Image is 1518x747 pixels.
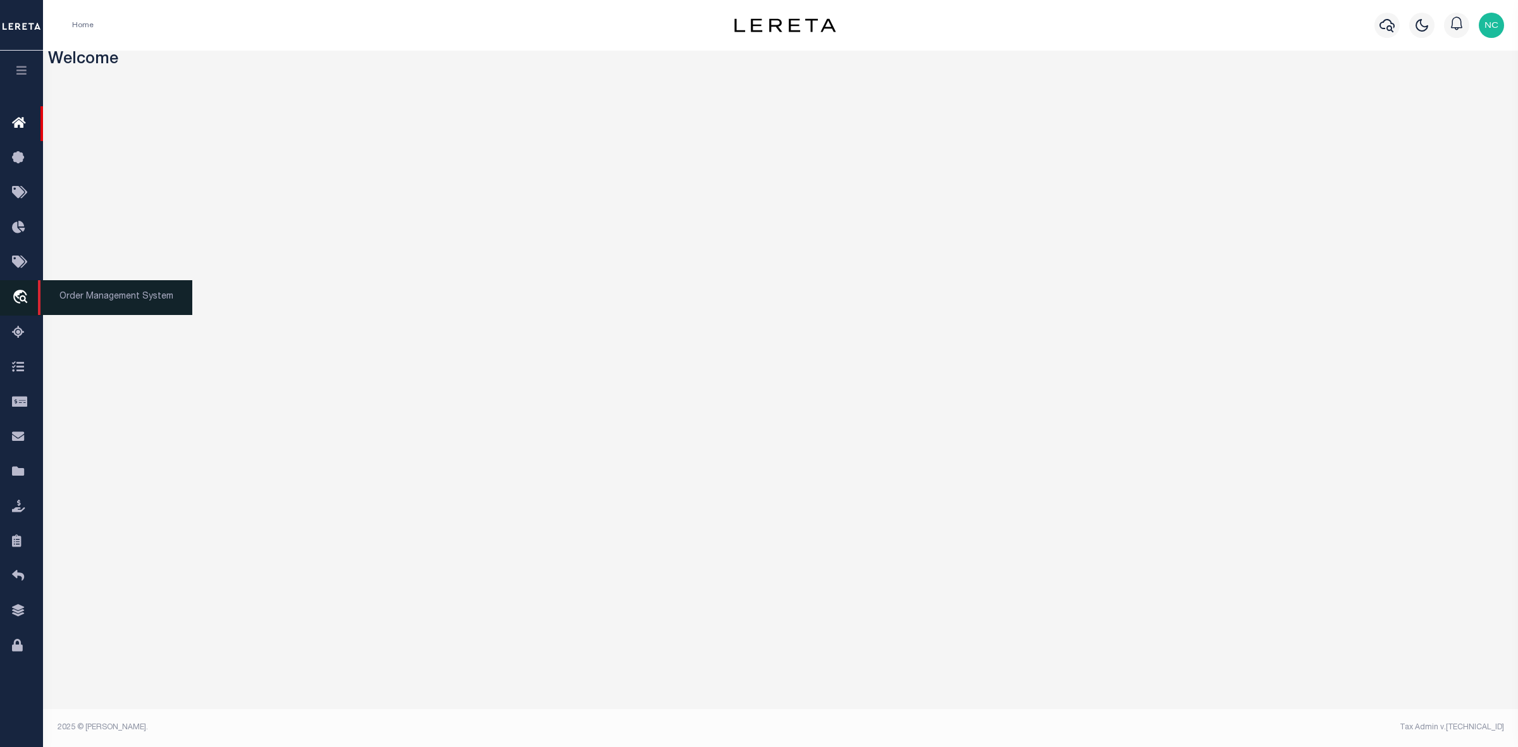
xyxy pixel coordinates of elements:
[12,290,32,306] i: travel_explore
[48,51,1514,70] h3: Welcome
[48,722,781,733] div: 2025 © [PERSON_NAME].
[790,722,1504,733] div: Tax Admin v.[TECHNICAL_ID]
[1479,13,1504,38] img: svg+xml;base64,PHN2ZyB4bWxucz0iaHR0cDovL3d3dy53My5vcmcvMjAwMC9zdmciIHBvaW50ZXItZXZlbnRzPSJub25lIi...
[72,20,94,31] li: Home
[38,280,192,315] span: Order Management System
[734,18,836,32] img: logo-dark.svg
